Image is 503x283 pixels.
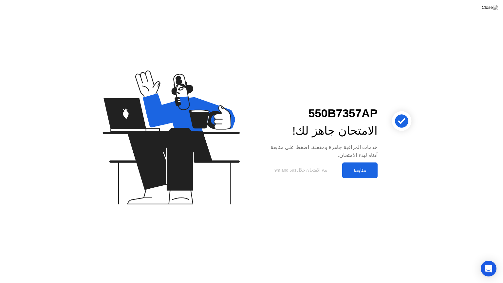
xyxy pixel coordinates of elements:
div: الامتحان جاهز لك! [262,122,378,140]
img: Close [482,5,498,10]
div: متابعة [344,167,376,173]
span: 9m and 59s [274,168,296,173]
button: بدء الامتحان خلال9m and 59s [262,164,339,177]
div: Open Intercom Messenger [481,261,496,276]
div: خدمات المراقبة جاهزة ومفعلة. اضغط على متابعة أدناه لبدء الامتحان. [262,143,378,159]
div: 550B7357AP [262,105,378,122]
button: متابعة [342,162,378,178]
